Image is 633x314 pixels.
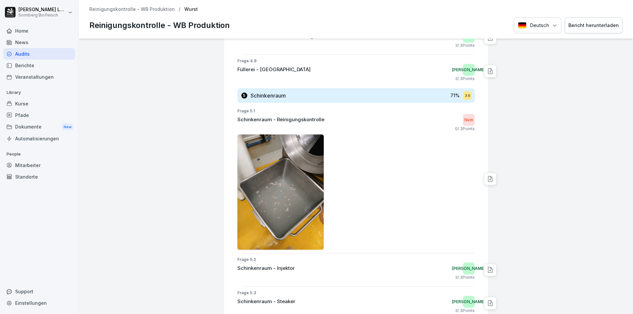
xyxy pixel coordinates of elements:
p: Schinkenraum - Steaker [237,298,295,305]
a: DokumenteNew [3,121,75,133]
div: Support [3,286,75,297]
p: Frage 4.9 [237,58,475,64]
a: Standorte [3,171,75,183]
p: Deutsch [530,22,549,29]
p: Frage 5.3 [237,290,475,296]
a: Pfade [3,109,75,121]
p: 3 / 3 Points [455,76,475,82]
p: Füllerei - [GEOGRAPHIC_DATA] [237,66,311,73]
p: / [179,7,180,12]
p: Wurst [184,7,198,12]
p: 71 % [450,92,460,99]
div: 5 [241,93,247,99]
p: 3 / 3 Points [455,274,475,280]
a: Einstellungen [3,297,75,309]
a: Automatisierungen [3,133,75,144]
p: Frage 5.1 [237,108,475,114]
p: Schinkenraum - Reinigungskontrolle [237,116,324,124]
a: Berichte [3,60,75,71]
div: Bericht herunterladen [568,22,619,29]
img: j5dbtmw68tmabbxyhwrmcu16.png [237,134,324,250]
img: Deutsch [518,22,527,29]
button: Language [514,17,561,34]
p: Reinigungskontrolle - WB Produktion [89,19,230,31]
div: Dokumente [3,121,75,133]
div: Nein [463,114,475,126]
p: Schinkenraum - Injektor [237,265,295,272]
a: Audits [3,48,75,60]
a: News [3,37,75,48]
a: Kurse [3,98,75,109]
p: Sonnberg Biofleisch [18,13,67,17]
div: [PERSON_NAME] [463,296,475,308]
p: [PERSON_NAME] Lumetsberger [18,7,67,13]
p: 3 / 3 Points [455,308,475,314]
div: New [62,123,73,131]
p: Frage 5.2 [237,257,475,263]
p: Library [3,87,75,98]
a: Mitarbeiter [3,159,75,171]
p: 3 / 3 Points [455,43,475,48]
p: People [3,149,75,159]
h3: Schinkenraum [251,92,286,99]
p: 0 / 3 Points [455,126,475,132]
button: Bericht herunterladen [565,17,622,34]
a: Veranstaltungen [3,71,75,83]
div: [PERSON_NAME] [463,263,475,274]
a: Reinigungskontrolle - WB Produktion [89,7,175,12]
a: Home [3,25,75,37]
div: 3.6 [463,91,471,100]
div: [PERSON_NAME] [463,64,475,76]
